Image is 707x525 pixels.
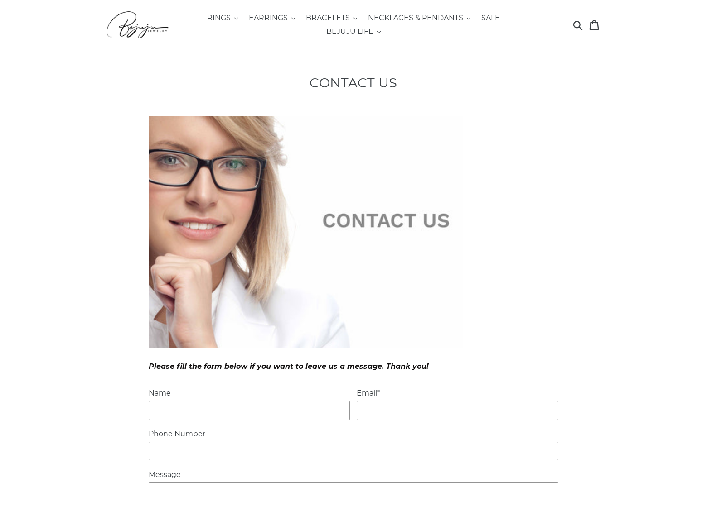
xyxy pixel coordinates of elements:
[322,25,385,38] button: BEJUJU LIFE
[149,362,429,371] em: Please fill the form below if you want to leave us a message. Thank you!
[244,11,300,25] button: EARRINGS
[368,14,463,23] span: NECKLACES & PENDANTS
[326,27,373,36] span: BEJUJU LIFE
[149,75,558,91] h1: CONTACT US
[306,14,350,23] span: BRACELETS
[357,388,558,399] label: Email
[207,14,231,23] span: RINGS
[481,14,500,23] span: SALE
[149,429,558,439] label: Phone Number
[107,11,178,38] img: Bejuju
[149,388,350,399] label: Name
[301,11,362,25] button: BRACELETS
[249,14,288,23] span: EARRINGS
[477,11,504,25] a: SALE
[363,11,475,25] button: NECKLACES & PENDANTS
[149,469,558,480] label: Message
[203,11,242,25] button: RINGS
[571,15,596,35] input: Search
